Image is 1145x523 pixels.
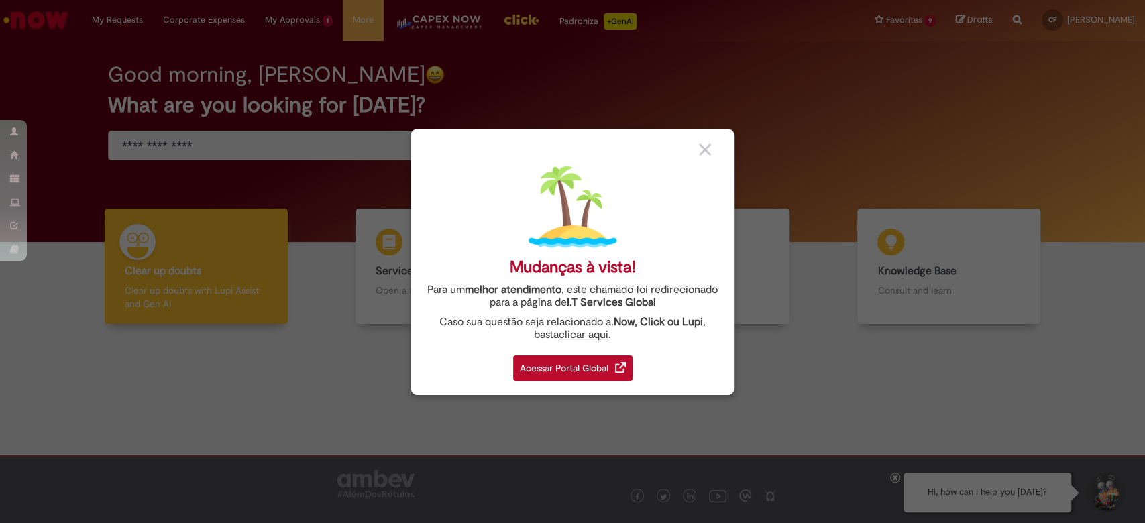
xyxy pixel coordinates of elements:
[465,283,561,296] strong: melhor atendimento
[611,315,703,329] strong: .Now, Click ou Lupi
[421,284,724,309] div: Para um , este chamado foi redirecionado para a página de
[513,355,633,381] div: Acessar Portal Global
[567,288,656,309] a: I.T Services Global
[699,143,711,156] img: close_button_grey.png
[513,348,633,381] a: Acessar Portal Global
[615,362,626,373] img: redirect_link.png
[529,163,616,251] img: island.png
[421,316,724,341] div: Caso sua questão seja relacionado a , basta .
[510,257,636,277] div: Mudanças à vista!
[559,321,608,341] a: clicar aqui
